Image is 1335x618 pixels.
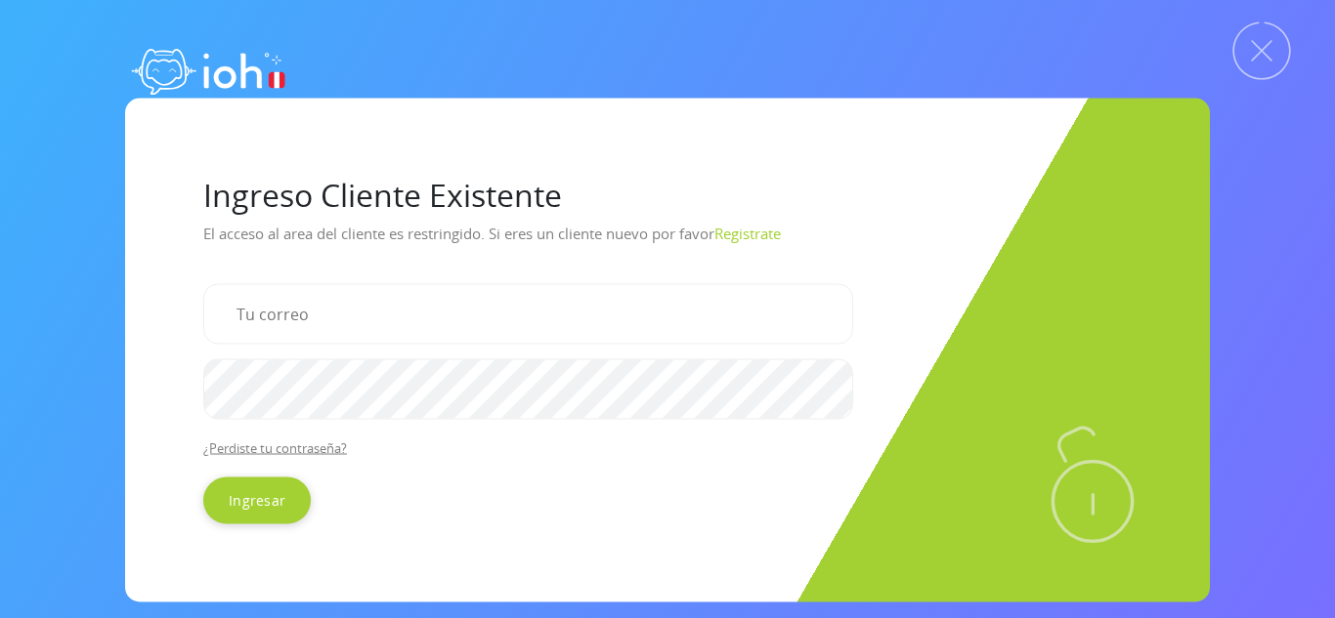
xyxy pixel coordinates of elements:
p: El acceso al area del cliente es restringido. Si eres un cliente nuevo por favor [203,217,1132,268]
h1: Ingreso Cliente Existente [203,176,1132,213]
img: Cerrar [1232,21,1291,80]
a: ¿Perdiste tu contraseña? [203,438,347,456]
a: Registrate [714,223,781,242]
input: Tu correo [203,283,853,344]
img: logo [125,29,291,107]
input: Ingresar [203,476,311,523]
